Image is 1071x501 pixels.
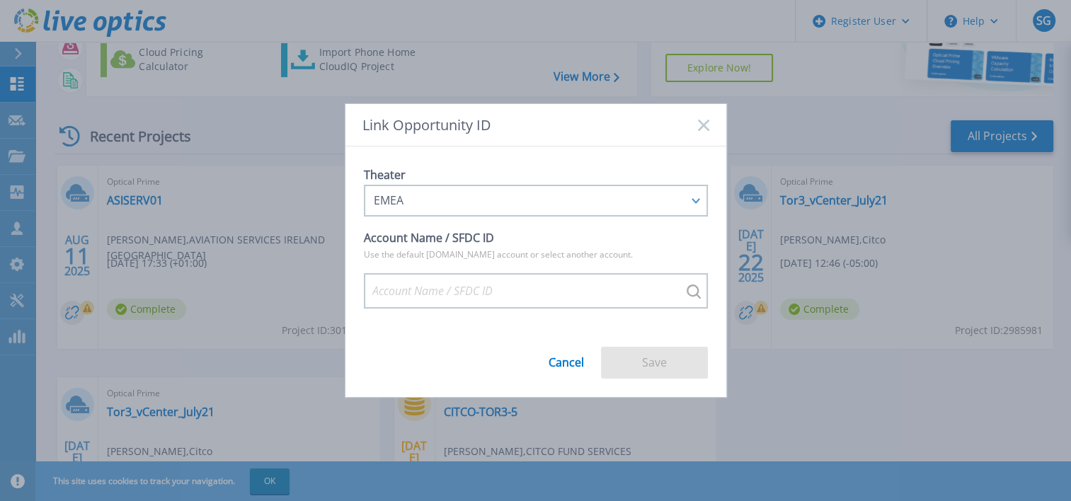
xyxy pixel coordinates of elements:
div: EMEA [374,194,682,207]
p: Theater [364,165,708,185]
p: Account Name / SFDC ID [364,228,708,248]
span: Link Opportunity ID [362,117,491,133]
a: Cancel [549,345,584,369]
button: Save [601,347,708,379]
p: Use the default [DOMAIN_NAME] account or select another account. [364,248,708,262]
input: Account Name / SFDC ID [364,273,708,309]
